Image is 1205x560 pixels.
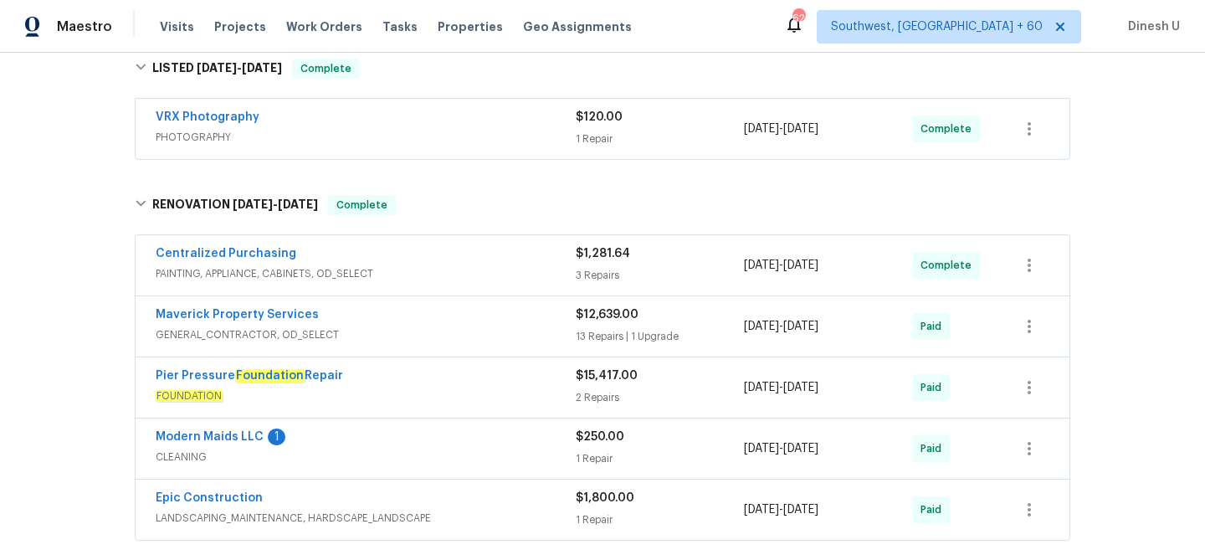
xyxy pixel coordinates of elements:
span: $120.00 [576,111,623,123]
span: [DATE] [783,321,818,332]
span: [DATE] [744,504,779,516]
em: FOUNDATION [156,390,223,402]
span: Projects [214,18,266,35]
a: Maverick Property Services [156,309,319,321]
div: 2 Repairs [576,389,744,406]
span: - [233,198,318,210]
span: [DATE] [233,198,273,210]
span: $12,639.00 [576,309,638,321]
span: Complete [330,197,394,213]
span: $1,800.00 [576,492,634,504]
span: Complete [920,121,978,137]
span: $250.00 [576,431,624,443]
span: [DATE] [242,62,282,74]
span: [DATE] [744,382,779,393]
span: Maestro [57,18,112,35]
div: 625 [792,10,804,27]
span: [DATE] [783,382,818,393]
span: $15,417.00 [576,370,638,382]
span: PHOTOGRAPHY [156,129,576,146]
span: CLEANING [156,449,576,465]
div: 13 Repairs | 1 Upgrade [576,328,744,345]
span: [DATE] [783,504,818,516]
span: Work Orders [286,18,362,35]
span: [DATE] [744,443,779,455]
h6: LISTED [152,59,282,79]
div: 1 Repair [576,511,744,528]
span: PAINTING, APPLIANCE, CABINETS, OD_SELECT [156,265,576,282]
h6: RENOVATION [152,195,318,215]
a: Pier PressureFoundationRepair [156,369,343,383]
span: Complete [294,60,358,77]
span: [DATE] [783,443,818,455]
a: Epic Construction [156,492,263,504]
div: 1 [268,429,285,445]
a: Modern Maids LLC [156,431,264,443]
a: VRX Photography [156,111,259,123]
em: Foundation [235,369,305,383]
div: 1 Repair [576,450,744,467]
span: - [744,501,818,518]
div: 1 Repair [576,131,744,147]
div: 3 Repairs [576,267,744,284]
span: - [744,121,818,137]
a: Centralized Purchasing [156,248,296,259]
span: [DATE] [744,321,779,332]
span: [DATE] [744,259,779,271]
div: LISTED [DATE]-[DATE]Complete [130,42,1075,95]
span: Southwest, [GEOGRAPHIC_DATA] + 60 [831,18,1043,35]
span: Paid [920,379,948,396]
span: Complete [920,257,978,274]
span: [DATE] [278,198,318,210]
span: - [197,62,282,74]
span: - [744,379,818,396]
span: - [744,318,818,335]
span: Dinesh U [1121,18,1180,35]
span: [DATE] [744,123,779,135]
span: GENERAL_CONTRACTOR, OD_SELECT [156,326,576,343]
span: - [744,440,818,457]
span: $1,281.64 [576,248,630,259]
span: Geo Assignments [523,18,632,35]
span: [DATE] [783,123,818,135]
span: LANDSCAPING_MAINTENANCE, HARDSCAPE_LANDSCAPE [156,510,576,527]
span: - [744,257,818,274]
span: Paid [920,440,948,457]
span: [DATE] [783,259,818,271]
span: Paid [920,501,948,518]
span: Paid [920,318,948,335]
span: Properties [438,18,503,35]
span: Tasks [382,21,418,33]
div: RENOVATION [DATE]-[DATE]Complete [130,178,1075,232]
span: Visits [160,18,194,35]
span: [DATE] [197,62,237,74]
